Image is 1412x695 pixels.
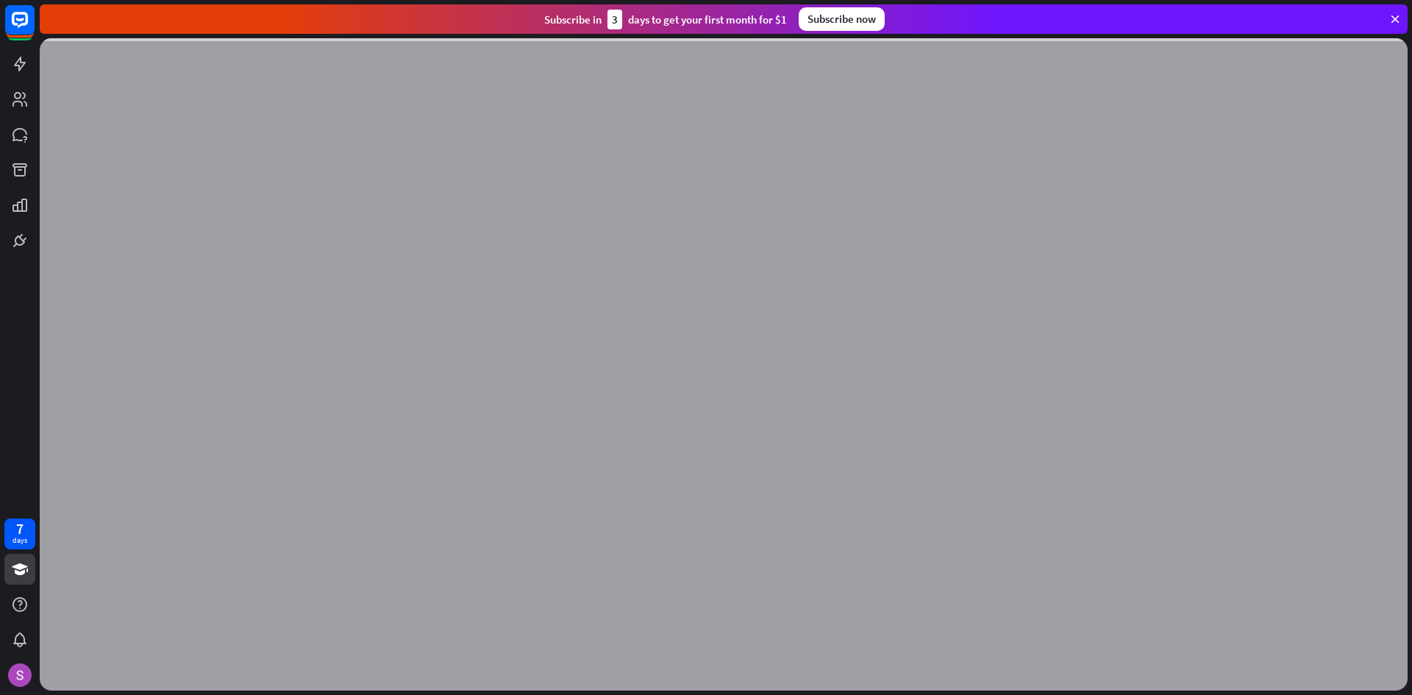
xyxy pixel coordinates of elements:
[13,535,27,546] div: days
[16,522,24,535] div: 7
[4,518,35,549] a: 7 days
[799,7,885,31] div: Subscribe now
[607,10,622,29] div: 3
[544,10,787,29] div: Subscribe in days to get your first month for $1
